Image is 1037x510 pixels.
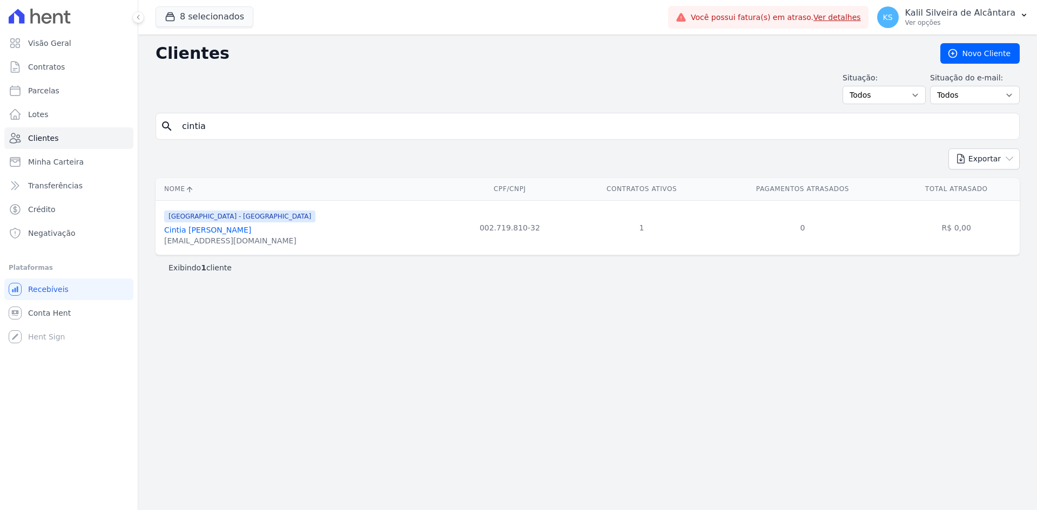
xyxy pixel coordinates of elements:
[4,302,133,324] a: Conta Hent
[28,109,49,120] span: Lotes
[893,200,1020,255] td: R$ 0,00
[28,133,58,144] span: Clientes
[712,178,893,200] th: Pagamentos Atrasados
[156,178,448,200] th: Nome
[571,200,712,255] td: 1
[4,32,133,54] a: Visão Geral
[571,178,712,200] th: Contratos Ativos
[4,222,133,244] a: Negativação
[905,18,1015,27] p: Ver opções
[4,127,133,149] a: Clientes
[930,72,1020,84] label: Situação do e-mail:
[448,178,571,200] th: CPF/CNPJ
[843,72,926,84] label: Situação:
[905,8,1015,18] p: Kalil Silveira de Alcântara
[4,151,133,173] a: Minha Carteira
[9,261,129,274] div: Plataformas
[28,38,71,49] span: Visão Geral
[691,12,861,23] span: Você possui fatura(s) em atraso.
[4,80,133,101] a: Parcelas
[169,262,232,273] p: Exibindo cliente
[4,56,133,78] a: Contratos
[28,157,84,167] span: Minha Carteira
[28,308,71,318] span: Conta Hent
[4,278,133,300] a: Recebíveis
[940,43,1020,64] a: Novo Cliente
[176,115,1015,137] input: Buscar por nome, CPF ou e-mail
[4,104,133,125] a: Lotes
[448,200,571,255] td: 002.719.810-32
[868,2,1037,32] button: KS Kalil Silveira de Alcântara Ver opções
[28,62,65,72] span: Contratos
[164,226,251,234] a: Cintia [PERSON_NAME]
[164,235,315,246] div: [EMAIL_ADDRESS][DOMAIN_NAME]
[893,178,1020,200] th: Total Atrasado
[160,120,173,133] i: search
[156,6,253,27] button: 8 selecionados
[28,284,69,295] span: Recebíveis
[164,210,315,222] span: [GEOGRAPHIC_DATA] - [GEOGRAPHIC_DATA]
[156,44,923,63] h2: Clientes
[28,180,83,191] span: Transferências
[948,148,1020,169] button: Exportar
[4,199,133,220] a: Crédito
[28,85,59,96] span: Parcelas
[201,263,206,272] b: 1
[883,13,893,21] span: KS
[813,13,861,22] a: Ver detalhes
[28,204,56,215] span: Crédito
[712,200,893,255] td: 0
[28,228,76,239] span: Negativação
[4,175,133,196] a: Transferências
